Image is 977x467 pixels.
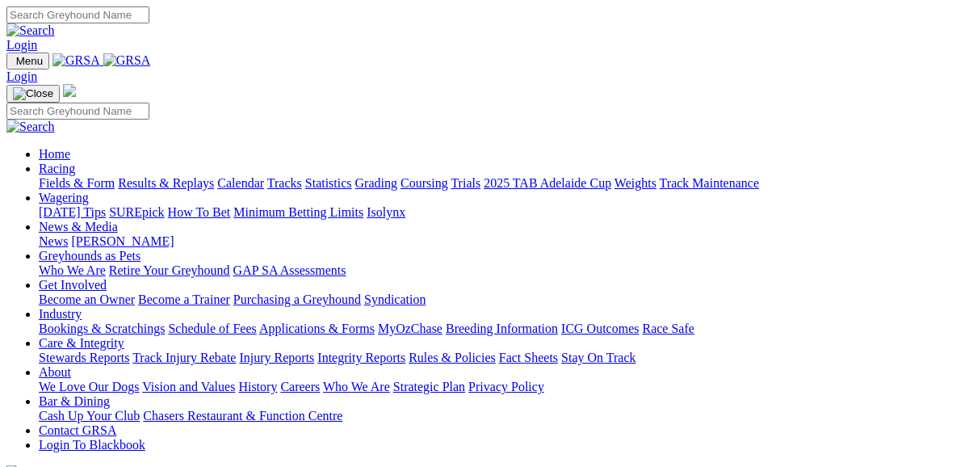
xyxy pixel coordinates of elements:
[39,438,145,452] a: Login To Blackbook
[468,380,544,393] a: Privacy Policy
[39,380,139,393] a: We Love Our Dogs
[39,234,971,249] div: News & Media
[660,176,759,190] a: Track Maintenance
[39,394,110,408] a: Bar & Dining
[499,351,558,364] a: Fact Sheets
[217,176,264,190] a: Calendar
[39,307,82,321] a: Industry
[39,292,135,306] a: Become an Owner
[39,263,971,278] div: Greyhounds as Pets
[367,205,405,219] a: Isolynx
[39,205,106,219] a: [DATE] Tips
[63,84,76,97] img: logo-grsa-white.png
[378,322,442,335] a: MyOzChase
[364,292,426,306] a: Syndication
[109,263,230,277] a: Retire Your Greyhound
[39,162,75,175] a: Racing
[39,249,140,263] a: Greyhounds as Pets
[16,55,43,67] span: Menu
[6,120,55,134] img: Search
[39,176,971,191] div: Racing
[39,191,89,204] a: Wagering
[39,380,971,394] div: About
[484,176,611,190] a: 2025 TAB Adelaide Cup
[409,351,496,364] a: Rules & Policies
[239,351,314,364] a: Injury Reports
[6,53,49,69] button: Toggle navigation
[6,38,37,52] a: Login
[39,365,71,379] a: About
[561,322,639,335] a: ICG Outcomes
[446,322,558,335] a: Breeding Information
[305,176,352,190] a: Statistics
[6,6,149,23] input: Search
[6,69,37,83] a: Login
[52,53,100,68] img: GRSA
[267,176,302,190] a: Tracks
[355,176,397,190] a: Grading
[39,423,116,437] a: Contact GRSA
[39,263,106,277] a: Who We Are
[109,205,164,219] a: SUREpick
[6,103,149,120] input: Search
[39,351,971,365] div: Care & Integrity
[39,322,165,335] a: Bookings & Scratchings
[168,205,231,219] a: How To Bet
[451,176,480,190] a: Trials
[39,292,971,307] div: Get Involved
[561,351,635,364] a: Stay On Track
[71,234,174,248] a: [PERSON_NAME]
[259,322,375,335] a: Applications & Forms
[39,336,124,350] a: Care & Integrity
[238,380,277,393] a: History
[39,205,971,220] div: Wagering
[400,176,448,190] a: Coursing
[39,147,70,161] a: Home
[132,351,236,364] a: Track Injury Rebate
[642,322,694,335] a: Race Safe
[13,87,53,100] img: Close
[138,292,230,306] a: Become a Trainer
[323,380,390,393] a: Who We Are
[614,176,656,190] a: Weights
[39,409,140,423] a: Cash Up Your Club
[168,322,256,335] a: Schedule of Fees
[233,263,346,277] a: GAP SA Assessments
[118,176,214,190] a: Results & Replays
[233,205,363,219] a: Minimum Betting Limits
[280,380,320,393] a: Careers
[142,380,235,393] a: Vision and Values
[317,351,405,364] a: Integrity Reports
[39,278,107,292] a: Get Involved
[233,292,361,306] a: Purchasing a Greyhound
[103,53,151,68] img: GRSA
[393,380,465,393] a: Strategic Plan
[39,322,971,336] div: Industry
[39,409,971,423] div: Bar & Dining
[39,176,115,190] a: Fields & Form
[6,23,55,38] img: Search
[39,234,68,248] a: News
[39,351,129,364] a: Stewards Reports
[143,409,342,423] a: Chasers Restaurant & Function Centre
[39,220,118,234] a: News & Media
[6,85,60,103] button: Toggle navigation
